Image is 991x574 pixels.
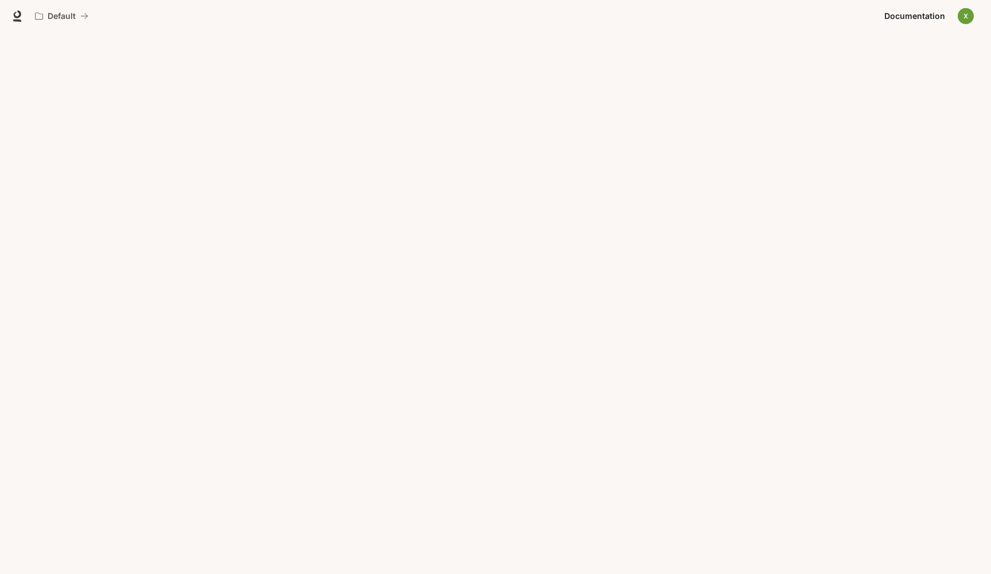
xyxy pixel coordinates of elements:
button: User avatar [954,5,977,28]
button: All workspaces [30,5,93,28]
img: User avatar [958,8,974,24]
p: Default [48,11,76,21]
a: Documentation [880,5,950,28]
span: Documentation [884,9,945,24]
